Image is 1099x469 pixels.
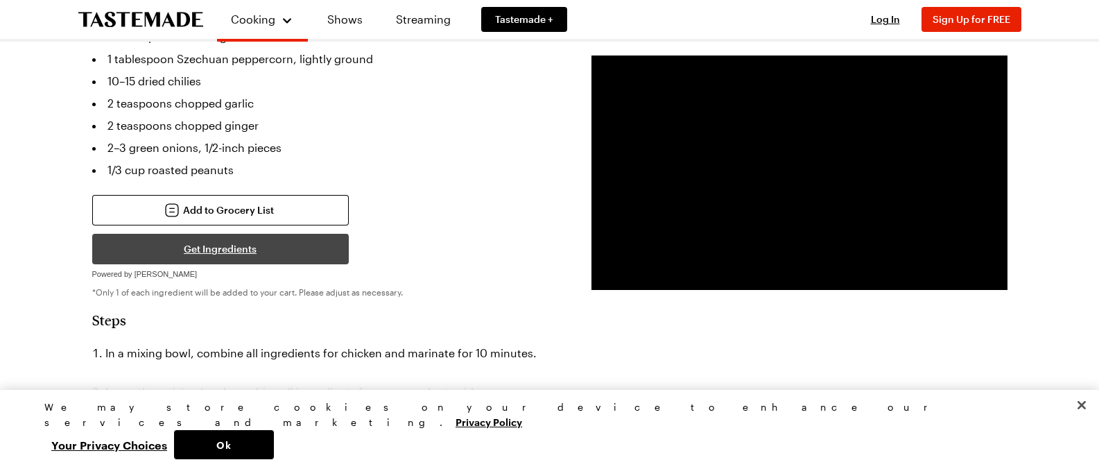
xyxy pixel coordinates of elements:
[871,13,900,25] span: Log In
[92,159,550,181] li: 1/3 cup roasted peanuts
[456,415,522,428] a: More information about your privacy, opens in a new tab
[78,12,203,28] a: To Tastemade Home Page
[92,287,550,298] p: *Only 1 of each ingredient will be added to your cart. Please adjust as necessary.
[231,12,275,26] span: Cooking
[183,203,274,217] span: Add to Grocery List
[231,6,294,33] button: Cooking
[92,342,550,364] li: In a mixing bowl, combine all ingredients for chicken and marinate for 10 minutes.
[495,12,553,26] span: Tastemade +
[92,48,550,70] li: 1 tablespoon Szechuan peppercorn, lightly ground
[591,56,1007,290] video-js: Video Player
[92,312,550,328] h2: Steps
[44,430,174,459] button: Your Privacy Choices
[92,70,550,92] li: 10–15 dried chilies
[44,400,1043,430] div: We may store cookies on your device to enhance our services and marketing.
[174,430,274,459] button: Ok
[921,7,1021,32] button: Sign Up for FREE
[92,195,349,225] button: Add to Grocery List
[92,234,349,264] button: Get Ingredients
[481,7,567,32] a: Tastemade +
[933,13,1010,25] span: Sign Up for FREE
[44,400,1043,459] div: Privacy
[858,12,913,26] button: Log In
[92,266,198,279] a: Powered by [PERSON_NAME]
[92,92,550,114] li: 2 teaspoons chopped garlic
[92,137,550,159] li: 2–3 green onions, 1/2-inch pieces
[92,270,198,278] span: Powered by [PERSON_NAME]
[92,114,550,137] li: 2 teaspoons chopped ginger
[1066,390,1097,420] button: Close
